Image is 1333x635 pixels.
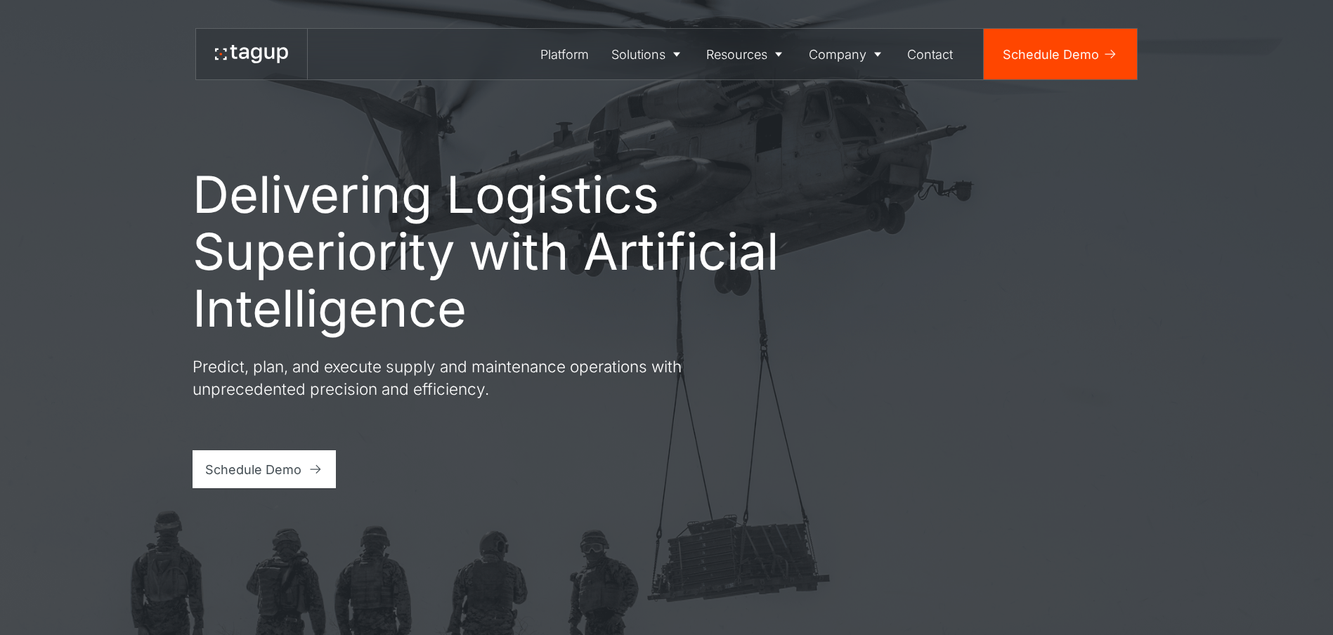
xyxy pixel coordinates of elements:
a: Platform [530,29,601,79]
h1: Delivering Logistics Superiority with Artificial Intelligence [193,166,783,336]
div: Platform [540,45,589,64]
a: Schedule Demo [984,29,1137,79]
div: Contact [907,45,953,64]
div: Schedule Demo [1003,45,1099,64]
div: Solutions [611,45,665,64]
p: Predict, plan, and execute supply and maintenance operations with unprecedented precision and eff... [193,355,698,400]
a: Schedule Demo [193,450,337,488]
div: Resources [706,45,767,64]
div: Schedule Demo [205,460,301,479]
a: Company [798,29,897,79]
a: Resources [696,29,798,79]
a: Contact [897,29,965,79]
a: Solutions [600,29,696,79]
div: Company [809,45,866,64]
